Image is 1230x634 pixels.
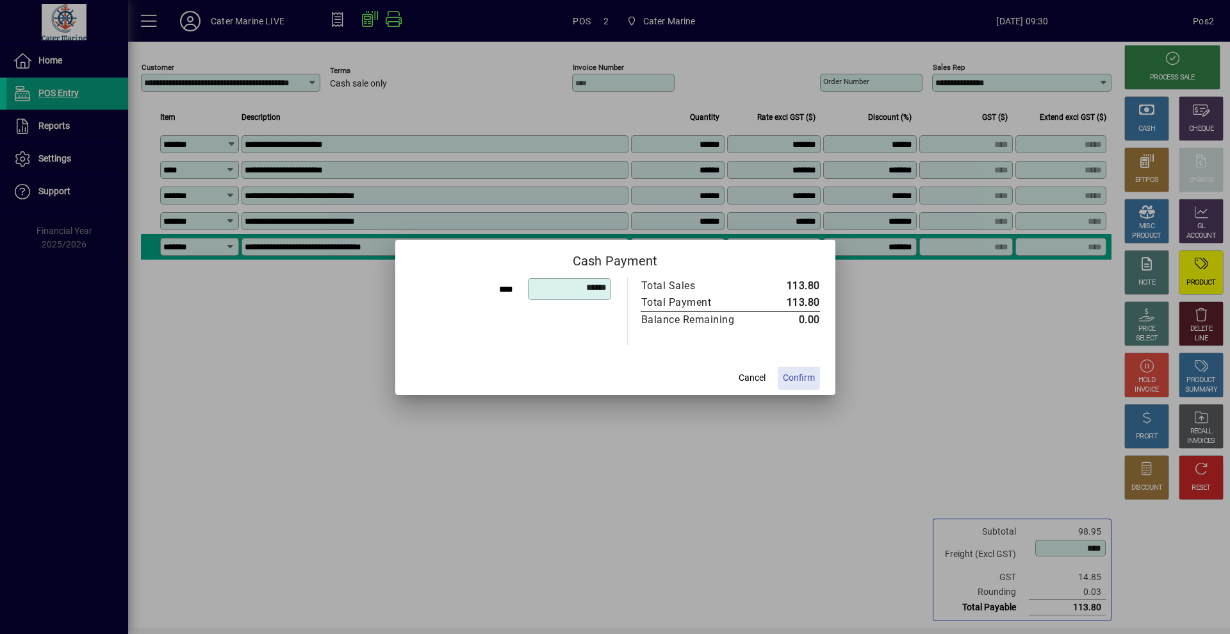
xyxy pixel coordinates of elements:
[783,371,815,385] span: Confirm
[395,240,835,277] h2: Cash Payment
[778,367,820,390] button: Confirm
[732,367,773,390] button: Cancel
[762,278,820,294] td: 113.80
[739,371,766,385] span: Cancel
[641,278,762,294] td: Total Sales
[641,312,749,328] div: Balance Remaining
[762,294,820,312] td: 113.80
[762,311,820,328] td: 0.00
[641,294,762,312] td: Total Payment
